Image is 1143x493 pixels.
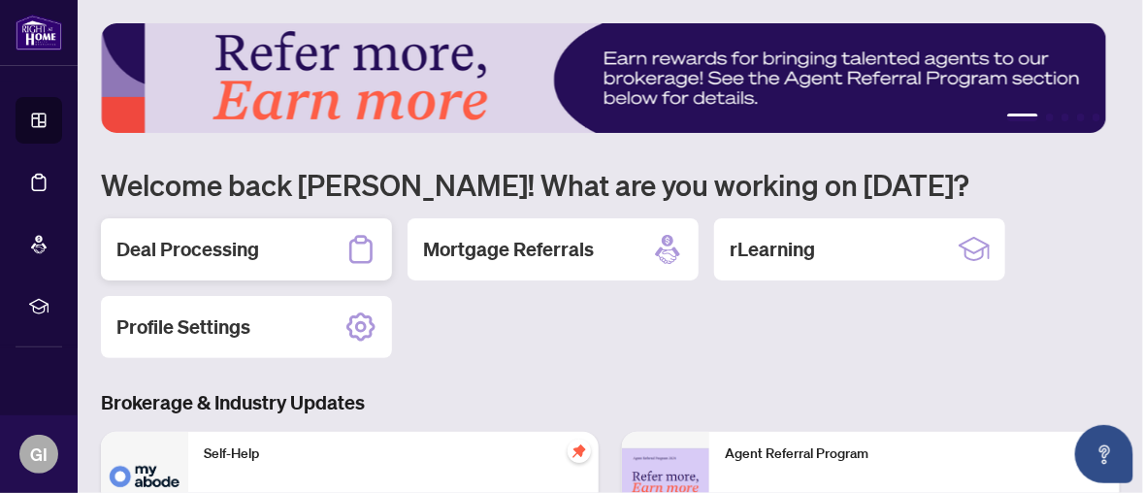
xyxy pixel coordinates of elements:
span: pushpin [568,440,591,463]
h2: Deal Processing [116,236,259,263]
h1: Welcome back [PERSON_NAME]! What are you working on [DATE]? [101,166,1120,203]
h2: Profile Settings [116,313,250,341]
button: 4 [1077,114,1085,121]
h2: rLearning [730,236,815,263]
button: 5 [1093,114,1100,121]
img: logo [16,15,62,50]
p: Self-Help [204,444,583,465]
button: 2 [1046,114,1054,121]
span: GI [30,441,48,468]
p: Agent Referral Program [725,444,1104,465]
h2: Mortgage Referrals [423,236,594,263]
button: 1 [1007,114,1038,121]
img: Slide 0 [101,23,1106,133]
button: Open asap [1075,425,1133,483]
h3: Brokerage & Industry Updates [101,389,1120,416]
button: 3 [1061,114,1069,121]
